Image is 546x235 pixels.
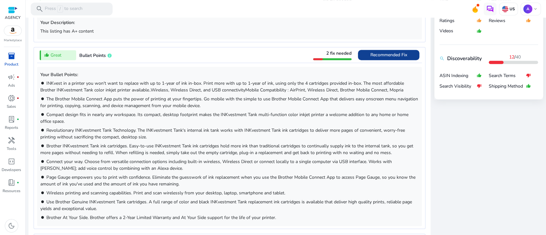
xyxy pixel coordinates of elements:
mat-icon: thumb_up_alt [477,15,482,26]
span: code_blocks [8,158,15,165]
span: The Brother Mobile Connect App puts the power of printing at your fingertips. Go mobile with the ... [40,96,418,109]
mat-icon: thumb_up_alt [526,15,531,26]
span: Wireless printing and scanning capabilities. Print and scan wirelessly from your desktop, laptop,... [46,190,285,196]
span: Revolutionary INKvestment Tank Technology. The INKvestment Tank's internal ink tank works with IN... [40,127,405,140]
span: Compact design fits in nearly any workspace. Its compact, desktop footprint makes the INKvestment... [40,112,408,124]
p: US [508,6,515,12]
span: fiber_manual_record [17,76,19,78]
mat-icon: brightness_1 [40,200,45,204]
span: Brother At Your Side. Brother offers a 2-Year Limited Warranty and At Your Side support for the l... [46,215,276,221]
mat-icon: brightness_1 [40,175,45,179]
p: Ratings [439,18,477,24]
span: fiber_manual_record [17,97,19,99]
p: Videos [439,28,477,34]
span: campaign [8,73,15,81]
mat-icon: thumb_up_alt [526,81,531,91]
mat-icon: thumb_down_alt [477,81,482,91]
span: inventory_2 [8,52,15,60]
img: amazon.svg [4,26,21,35]
p: Search Visibility [439,83,477,90]
button: Recommended Fix [358,50,419,60]
p: Sales [7,104,16,109]
p: Resources [3,188,20,194]
span: / [57,5,63,12]
mat-icon: search [439,56,445,61]
mat-icon: thumb_up_alt [477,26,482,36]
mat-icon: thumb_down_alt [526,70,531,81]
b: Discoverability [447,55,482,62]
span: lab_profile [8,115,15,123]
mat-icon: brightness_1 [40,81,45,85]
h5: Your Description: [40,20,419,26]
p: Developers [2,167,21,173]
span: handyman [8,137,15,144]
span: 40 [516,54,521,60]
span: Bullet Points [79,52,106,59]
p: This listing has A+ content [40,28,419,35]
span: Page Gauge empowers you to print with confidence. Eliminate the guesswork of ink replacement when... [40,174,415,187]
mat-icon: thumb_up_alt [44,52,49,58]
mat-icon: brightness_1 [40,191,45,195]
h5: Your Bullet Points: [40,72,419,78]
mat-icon: brightness_1 [40,144,45,148]
span: Brother INKvestment Tank ink cartridges. Easy-to-use INKvestment Tank ink cartridges hold more in... [40,143,413,156]
span: keyboard_arrow_down [533,6,538,12]
span: fiber_manual_record [17,118,19,121]
span: INKvest in a printer you won't want to replace with up to 1-year of ink in-box. Print more with u... [40,80,404,93]
span: Connect your way. Choose from versatile connection options including built-in wireless, Wireless ... [40,159,392,171]
span: Recommended Fix [370,52,407,58]
p: A [523,4,532,13]
p: ASIN Indexing [439,73,477,79]
p: Shipping Method [489,83,526,90]
span: book_4 [8,179,15,186]
span: donut_small [8,94,15,102]
p: AGENCY [5,15,20,20]
img: us.svg [502,6,508,12]
p: Ads [8,82,15,88]
span: / [509,54,521,60]
mat-icon: brightness_1 [40,159,45,164]
mat-icon: brightness_1 [40,215,45,220]
p: Reports [5,125,18,130]
b: 12 [509,54,514,60]
p: Product [4,61,18,67]
span: 2 fix needed [326,50,352,56]
mat-icon: brightness_1 [40,97,45,101]
mat-icon: thumb_up_alt [477,70,482,81]
span: Use Brother Genuine INKvestment Tank cartridges. A full range of color and black INKvestment Tank... [40,199,412,212]
p: Tools [7,146,16,152]
p: Marketplace [4,38,22,43]
mat-icon: brightness_1 [40,112,45,117]
span: Great [51,52,61,59]
span: fiber_manual_record [17,181,19,184]
p: Press to search [45,5,83,12]
mat-icon: brightness_1 [40,128,45,132]
span: dark_mode [8,222,15,230]
span: search [36,5,44,13]
p: Reviews [489,18,526,24]
p: Search Terms [489,73,526,79]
